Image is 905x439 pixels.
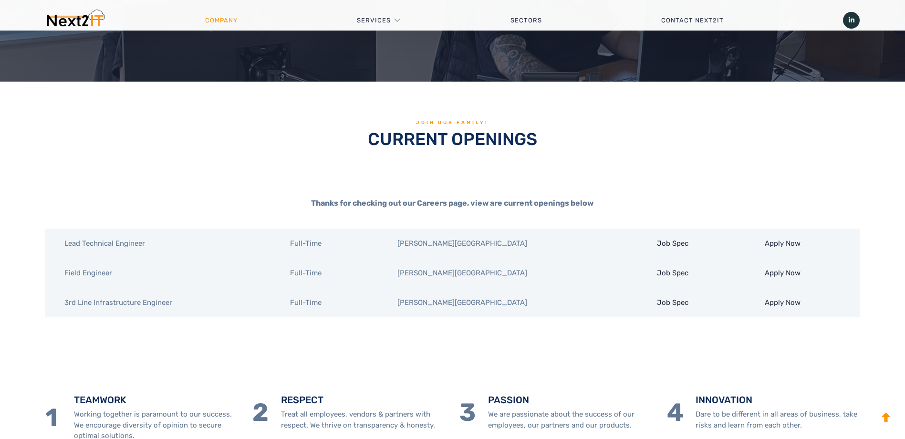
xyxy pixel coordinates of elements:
[378,229,638,258] td: [PERSON_NAME][GEOGRAPHIC_DATA]
[450,6,601,35] a: Sectors
[765,239,801,248] a: Link Apply Now
[45,258,271,288] td: Field Engineer
[271,258,379,288] td: Full-Time
[271,288,379,317] td: Full-Time
[657,269,688,277] a: Link Job Spec
[765,298,801,307] a: Link Apply Now
[45,10,105,31] img: Next2IT
[602,6,783,35] a: Contact Next2IT
[488,394,652,407] h4: PASSION
[271,229,379,258] td: Full-Time
[146,6,297,35] a: Company
[45,288,271,317] td: 3rd Line Infrastructure Engineer
[657,298,688,307] a: Link Job Spec
[378,258,638,288] td: [PERSON_NAME][GEOGRAPHIC_DATA]
[45,229,271,258] td: Lead Technical Engineer
[696,409,860,430] p: Dare to be different in all areas of business, take risks and learn from each other.
[696,394,860,407] h4: INNOVATION
[74,394,238,407] h4: TEAMWORK
[45,120,860,126] h6: Join our family!
[765,269,801,277] a: Apply Now
[488,409,652,430] p: We are passionate about the success of our employees, our partners and our products.
[378,288,638,317] td: [PERSON_NAME][GEOGRAPHIC_DATA]
[45,129,860,149] h2: CURRENT OPENINGS
[357,6,391,35] a: Services
[311,199,593,208] strong: Thanks for checking out our Careers page, view are current openings below
[281,394,445,407] h4: RESPECT
[281,409,445,430] p: Treat all employees, vendors & partners with respect. We thrive on transparency & honesty.
[657,239,688,248] a: Link Job Spec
